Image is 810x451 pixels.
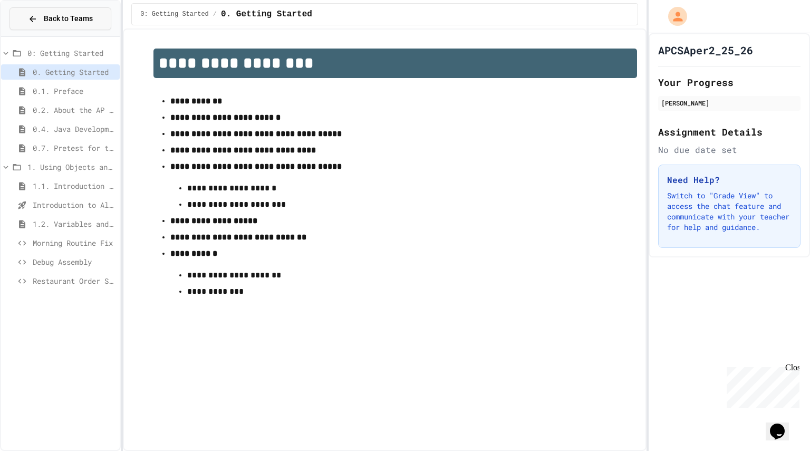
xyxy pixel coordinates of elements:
[33,66,115,78] span: 0. Getting Started
[140,10,209,18] span: 0: Getting Started
[658,75,801,90] h2: Your Progress
[658,43,753,57] h1: APCSAper2_25_26
[667,190,792,233] p: Switch to "Grade View" to access the chat feature and communicate with your teacher for help and ...
[33,85,115,97] span: 0.1. Preface
[9,7,111,30] button: Back to Teams
[661,98,797,108] div: [PERSON_NAME]
[766,409,799,440] iframe: chat widget
[33,218,115,229] span: 1.2. Variables and Data Types
[221,8,312,21] span: 0. Getting Started
[33,180,115,191] span: 1.1. Introduction to Algorithms, Programming, and Compilers
[33,104,115,116] span: 0.2. About the AP CSA Exam
[27,161,115,172] span: 1. Using Objects and Methods
[658,124,801,139] h2: Assignment Details
[667,174,792,186] h3: Need Help?
[33,142,115,153] span: 0.7. Pretest for the AP CSA Exam
[33,123,115,135] span: 0.4. Java Development Environments
[658,143,801,156] div: No due date set
[33,256,115,267] span: Debug Assembly
[33,237,115,248] span: Morning Routine Fix
[4,4,73,67] div: Chat with us now!Close
[722,363,799,408] iframe: chat widget
[33,199,115,210] span: Introduction to Algorithms, Programming, and Compilers
[44,13,93,24] span: Back to Teams
[27,47,115,59] span: 0: Getting Started
[33,275,115,286] span: Restaurant Order System
[213,10,217,18] span: /
[657,4,690,28] div: My Account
